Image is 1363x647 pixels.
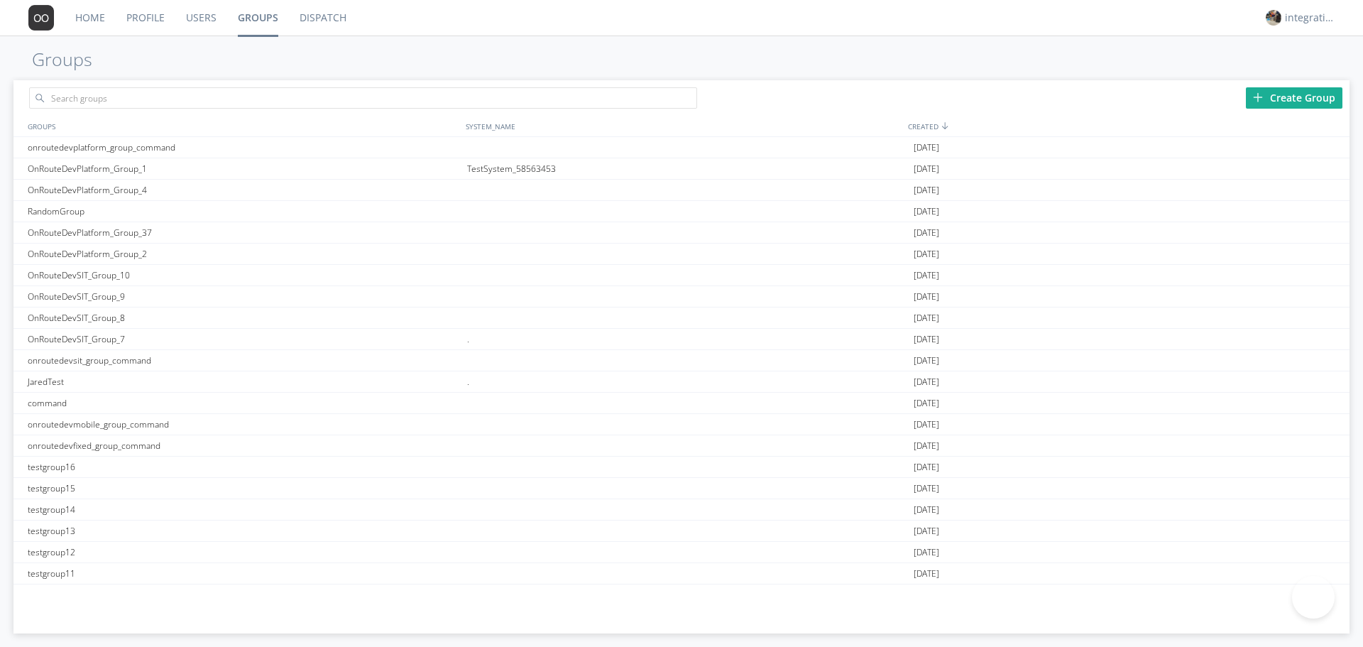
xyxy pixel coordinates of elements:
span: [DATE] [914,222,939,244]
span: [DATE] [914,542,939,563]
span: [DATE] [914,457,939,478]
div: onroutedevfixed_group_command [24,435,464,456]
a: onroutedevplatform_group_command[DATE] [13,137,1350,158]
a: OnRouteDevPlatform_Group_1TestSystem_58563453[DATE] [13,158,1350,180]
a: RandomGroup[DATE] [13,201,1350,222]
a: OnRouteDevPlatform_Group_4[DATE] [13,180,1350,201]
div: testgroup15 [24,478,464,499]
a: OnRouteDevSIT_Group_10[DATE] [13,265,1350,286]
span: [DATE] [914,286,939,308]
div: OnRouteDevPlatform_Group_2 [24,244,464,264]
a: command[DATE] [13,393,1350,414]
input: Search groups [29,87,697,109]
div: testgroup11 [24,563,464,584]
div: onroutedevsit_group_command [24,350,464,371]
a: testgroup10[DATE] [13,585,1350,606]
span: [DATE] [914,350,939,371]
div: . [464,329,909,349]
a: onroutedevfixed_group_command[DATE] [13,435,1350,457]
span: [DATE] [914,201,939,222]
div: testgroup12 [24,542,464,562]
span: [DATE] [914,499,939,521]
div: integrationstageadmin1 [1285,11,1338,25]
a: testgroup12[DATE] [13,542,1350,563]
div: testgroup16 [24,457,464,477]
div: CREATED [904,116,1350,136]
a: OnRouteDevPlatform_Group_37[DATE] [13,222,1350,244]
div: SYSTEM_NAME [462,116,904,136]
div: RandomGroup [24,201,464,222]
a: onroutedevsit_group_command[DATE] [13,350,1350,371]
div: OnRouteDevPlatform_Group_37 [24,222,464,243]
div: Create Group [1246,87,1342,109]
img: plus.svg [1253,92,1263,102]
span: [DATE] [914,158,939,180]
div: testgroup10 [24,585,464,605]
span: [DATE] [914,563,939,585]
span: [DATE] [914,393,939,414]
span: [DATE] [914,521,939,542]
span: [DATE] [914,244,939,265]
div: onroutedevplatform_group_command [24,137,464,158]
img: f4e8944a4fa4411c9b97ff3ae987ed99 [1266,10,1281,26]
a: testgroup15[DATE] [13,478,1350,499]
div: OnRouteDevSIT_Group_10 [24,265,464,286]
span: [DATE] [914,329,939,350]
a: OnRouteDevSIT_Group_8[DATE] [13,308,1350,329]
a: OnRouteDevSIT_Group_9[DATE] [13,286,1350,308]
div: OnRouteDevPlatform_Group_4 [24,180,464,200]
a: OnRouteDevSIT_Group_7.[DATE] [13,329,1350,350]
div: TestSystem_58563453 [464,158,909,179]
span: [DATE] [914,414,939,435]
div: . [464,371,909,392]
div: GROUPS [24,116,459,136]
span: [DATE] [914,585,939,606]
div: OnRouteDevSIT_Group_9 [24,286,464,307]
span: [DATE] [914,137,939,158]
div: JaredTest [24,371,464,392]
iframe: Toggle Customer Support [1292,576,1335,619]
span: [DATE] [914,371,939,393]
a: JaredTest.[DATE] [13,371,1350,393]
a: testgroup16[DATE] [13,457,1350,478]
img: 373638.png [28,5,54,31]
div: onroutedevmobile_group_command [24,414,464,435]
span: [DATE] [914,265,939,286]
div: OnRouteDevPlatform_Group_1 [24,158,464,179]
div: testgroup13 [24,521,464,541]
a: OnRouteDevPlatform_Group_2[DATE] [13,244,1350,265]
a: testgroup13[DATE] [13,521,1350,542]
a: testgroup11[DATE] [13,563,1350,585]
a: testgroup14[DATE] [13,499,1350,521]
a: onroutedevmobile_group_command[DATE] [13,414,1350,435]
span: [DATE] [914,180,939,201]
div: command [24,393,464,413]
span: [DATE] [914,308,939,329]
span: [DATE] [914,435,939,457]
div: OnRouteDevSIT_Group_8 [24,308,464,328]
span: [DATE] [914,478,939,499]
div: testgroup14 [24,499,464,520]
div: OnRouteDevSIT_Group_7 [24,329,464,349]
